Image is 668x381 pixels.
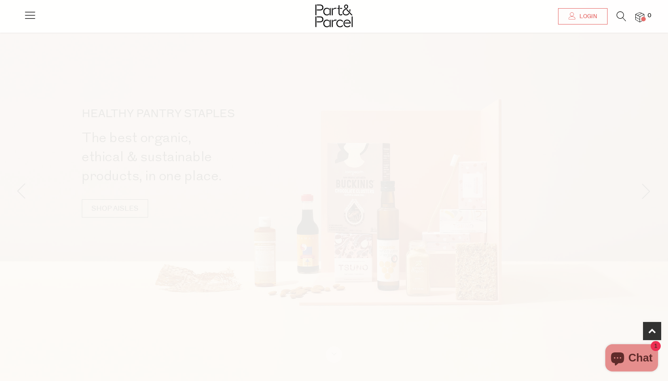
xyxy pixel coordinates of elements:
[645,12,653,20] span: 0
[577,13,597,20] span: Login
[315,5,353,27] img: Part&Parcel
[82,129,338,186] h2: The best organic, ethical & sustainable products, in one place.
[603,344,661,374] inbox-online-store-chat: Shopify online store chat
[82,199,148,218] a: SHOP AISLES
[635,12,644,22] a: 0
[558,8,608,25] a: Login
[82,109,338,119] p: HEALTHY PANTRY STAPLES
